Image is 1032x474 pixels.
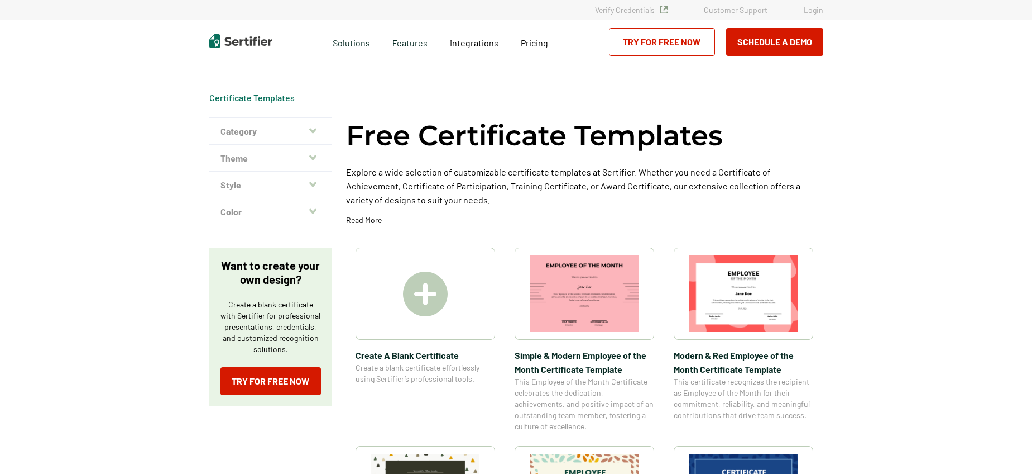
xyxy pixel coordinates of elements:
[689,255,798,332] img: Modern & Red Employee of the Month Certificate Template
[209,198,332,225] button: Color
[346,215,382,226] p: Read More
[392,35,428,49] span: Features
[209,34,272,48] img: Sertifier | Digital Credentialing Platform
[209,92,295,103] a: Certificate Templates
[356,348,495,362] span: Create A Blank Certificate
[515,348,654,376] span: Simple & Modern Employee of the Month Certificate Template
[450,37,498,48] span: Integrations
[804,5,823,15] a: Login
[209,172,332,198] button: Style
[521,37,548,48] span: Pricing
[530,255,639,332] img: Simple & Modern Employee of the Month Certificate Template
[209,92,295,103] div: Breadcrumb
[209,118,332,145] button: Category
[674,248,813,432] a: Modern & Red Employee of the Month Certificate TemplateModern & Red Employee of the Month Certifi...
[333,35,370,49] span: Solutions
[609,28,715,56] a: Try for Free Now
[346,165,823,207] p: Explore a wide selection of customizable certificate templates at Sertifier. Whether you need a C...
[515,376,654,432] span: This Employee of the Month Certificate celebrates the dedication, achievements, and positive impa...
[450,35,498,49] a: Integrations
[674,376,813,421] span: This certificate recognizes the recipient as Employee of the Month for their commitment, reliabil...
[403,272,448,316] img: Create A Blank Certificate
[704,5,767,15] a: Customer Support
[521,35,548,49] a: Pricing
[595,5,668,15] a: Verify Credentials
[209,145,332,172] button: Theme
[220,367,321,395] a: Try for Free Now
[674,348,813,376] span: Modern & Red Employee of the Month Certificate Template
[515,248,654,432] a: Simple & Modern Employee of the Month Certificate TemplateSimple & Modern Employee of the Month C...
[220,259,321,287] p: Want to create your own design?
[220,299,321,355] p: Create a blank certificate with Sertifier for professional presentations, credentials, and custom...
[346,117,723,154] h1: Free Certificate Templates
[356,362,495,385] span: Create a blank certificate effortlessly using Sertifier’s professional tools.
[660,6,668,13] img: Verified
